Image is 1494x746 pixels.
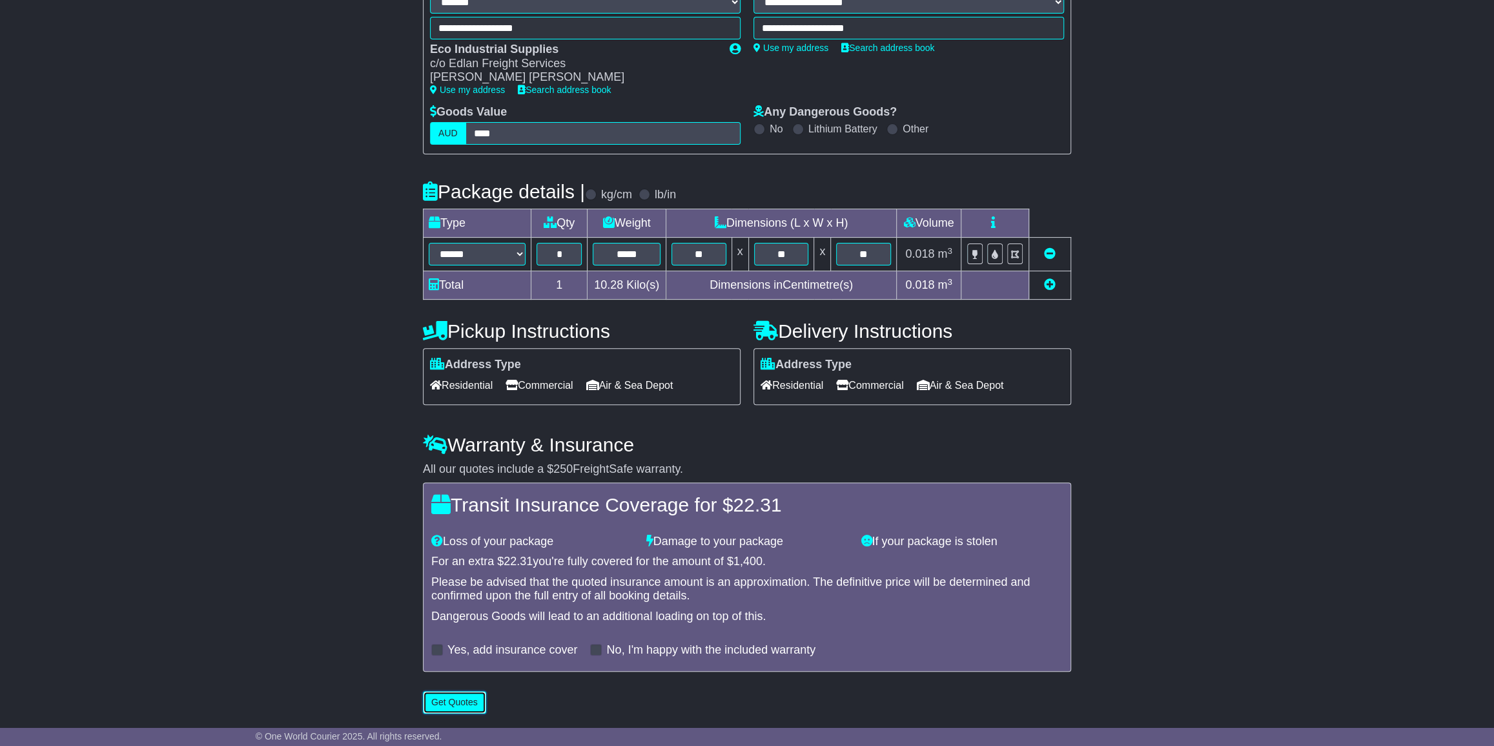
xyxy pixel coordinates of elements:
div: Eco Industrial Supplies [430,43,717,57]
span: 0.018 [905,247,934,260]
span: 1,400 [733,555,762,568]
a: Use my address [753,43,828,53]
td: Type [424,209,531,238]
a: Add new item [1044,278,1056,291]
label: Address Type [430,358,521,372]
td: Qty [531,209,588,238]
td: Kilo(s) [588,271,666,300]
h4: Delivery Instructions [753,320,1071,342]
span: Commercial [836,375,903,395]
span: 10.28 [594,278,623,291]
span: 22.31 [504,555,533,568]
td: x [814,238,831,271]
a: Use my address [430,85,505,95]
h4: Package details | [423,181,585,202]
h4: Pickup Instructions [423,320,741,342]
span: Residential [430,375,493,395]
label: Goods Value [430,105,507,119]
td: Volume [896,209,961,238]
td: Dimensions in Centimetre(s) [666,271,897,300]
div: c/o Edlan Freight Services [430,57,717,71]
div: Dangerous Goods will lead to an additional loading on top of this. [431,610,1063,624]
label: Address Type [761,358,852,372]
div: If your package is stolen [854,535,1069,549]
label: Any Dangerous Goods? [753,105,897,119]
label: lb/in [655,188,676,202]
td: Dimensions (L x W x H) [666,209,897,238]
span: m [937,278,952,291]
td: Total [424,271,531,300]
span: m [937,247,952,260]
span: 250 [553,462,573,475]
label: Lithium Battery [808,123,877,135]
label: kg/cm [601,188,632,202]
div: Please be advised that the quoted insurance amount is an approximation. The definitive price will... [431,575,1063,603]
span: © One World Courier 2025. All rights reserved. [256,731,442,741]
span: Air & Sea Depot [917,375,1004,395]
label: No [770,123,783,135]
label: AUD [430,122,466,145]
div: All our quotes include a $ FreightSafe warranty. [423,462,1071,477]
sup: 3 [947,246,952,256]
td: Weight [588,209,666,238]
div: Damage to your package [640,535,855,549]
td: 1 [531,271,588,300]
a: Search address book [841,43,934,53]
span: Air & Sea Depot [586,375,673,395]
sup: 3 [947,277,952,287]
span: Commercial [506,375,573,395]
div: [PERSON_NAME] [PERSON_NAME] [430,70,717,85]
td: x [732,238,748,271]
h4: Warranty & Insurance [423,434,1071,455]
h4: Transit Insurance Coverage for $ [431,494,1063,515]
label: Yes, add insurance cover [447,643,577,658]
span: 22.31 [733,494,781,515]
div: Loss of your package [425,535,640,549]
a: Search address book [518,85,611,95]
button: Get Quotes [423,691,486,714]
label: No, I'm happy with the included warranty [606,643,815,658]
span: Residential [761,375,823,395]
label: Other [903,123,928,135]
a: Remove this item [1044,247,1056,260]
div: For an extra $ you're fully covered for the amount of $ . [431,555,1063,569]
span: 0.018 [905,278,934,291]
